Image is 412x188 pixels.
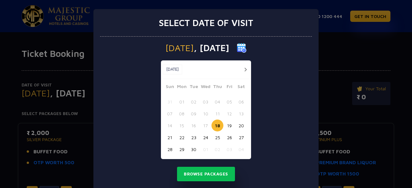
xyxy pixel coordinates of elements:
button: 31 [164,96,176,108]
button: 02 [188,96,200,108]
button: [DATE] [163,65,182,74]
button: 01 [176,96,188,108]
button: 23 [188,131,200,143]
span: Sun [164,83,176,92]
button: 07 [164,108,176,120]
button: 05 [223,96,235,108]
span: Fri [223,83,235,92]
span: , [DATE] [194,43,229,52]
button: 24 [200,131,211,143]
button: 04 [211,96,223,108]
button: 29 [176,143,188,155]
button: 19 [223,120,235,131]
button: 03 [223,143,235,155]
button: 04 [235,143,247,155]
button: 22 [176,131,188,143]
button: 02 [211,143,223,155]
span: Wed [200,83,211,92]
button: 11 [211,108,223,120]
button: 27 [235,131,247,143]
button: 10 [200,108,211,120]
button: 20 [235,120,247,131]
button: 28 [164,143,176,155]
span: Tue [188,83,200,92]
span: Thu [211,83,223,92]
button: 15 [176,120,188,131]
button: 25 [211,131,223,143]
h3: Select date of visit [159,17,253,28]
button: Browse Packages [177,167,235,182]
button: 12 [223,108,235,120]
button: 08 [176,108,188,120]
button: 17 [200,120,211,131]
button: 01 [200,143,211,155]
button: 18 [211,120,223,131]
span: Sat [235,83,247,92]
button: 26 [223,131,235,143]
button: 06 [235,96,247,108]
img: calender icon [237,43,247,53]
button: 16 [188,120,200,131]
button: 13 [235,108,247,120]
button: 14 [164,120,176,131]
button: 21 [164,131,176,143]
span: [DATE] [165,43,194,52]
span: Mon [176,83,188,92]
button: 30 [188,143,200,155]
button: 09 [188,108,200,120]
button: 03 [200,96,211,108]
